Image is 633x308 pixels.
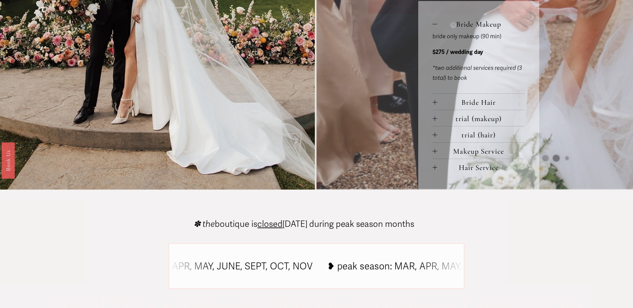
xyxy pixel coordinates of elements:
button: trial (makeup) [433,110,525,126]
strong: $275 / wedding day [433,49,483,56]
div: Bride Makeup [433,32,525,93]
tspan: ❥ peak season: MAR, APR, MAY, JUNE, SEPT, OCT, NOV [80,261,313,272]
tspan: ❥ peak season: MAR, APR, MAY, JUNE, SEPT, OCT, NOV [327,261,560,272]
span: Makeup Service [437,147,525,156]
span: Hair Service [437,163,525,172]
a: Book Us [2,142,15,179]
p: bride only makeup (90 min) [433,32,525,42]
span: Bride Hair [437,98,525,107]
span: trial (hair) [437,130,525,139]
em: *two additional services required (3 total) to book [433,65,522,82]
button: trial (hair) [433,126,525,142]
button: Makeup Service [433,143,525,159]
button: Hair Service [433,159,525,175]
span: Bride Makeup [437,20,525,29]
button: Bride Makeup [433,16,525,32]
p: boutique is [DATE] during peak season months [193,220,414,229]
span: trial (makeup) [437,114,525,123]
button: Bride Hair [433,94,525,110]
em: ✽ the [193,219,215,229]
span: closed [257,219,283,229]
